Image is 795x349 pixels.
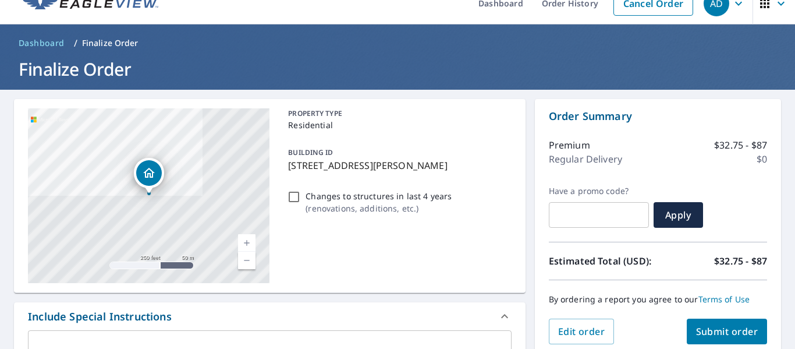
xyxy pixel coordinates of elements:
[288,158,506,172] p: [STREET_ADDRESS][PERSON_NAME]
[14,57,781,81] h1: Finalize Order
[549,138,590,152] p: Premium
[134,158,164,194] div: Dropped pin, building 1, Residential property, 7839 Lamon Ave Burbank, IL 60459
[28,309,172,325] div: Include Special Instructions
[549,294,767,305] p: By ordering a report you agree to our
[14,34,69,52] a: Dashboard
[82,37,139,49] p: Finalize Order
[238,234,255,252] a: Current Level 17, Zoom In
[306,190,452,202] p: Changes to structures in last 4 years
[14,302,526,330] div: Include Special Instructions
[288,119,506,131] p: Residential
[654,202,703,228] button: Apply
[549,152,622,166] p: Regular Delivery
[714,138,767,152] p: $32.75 - $87
[698,294,750,305] a: Terms of Use
[14,34,781,52] nav: breadcrumb
[238,252,255,269] a: Current Level 17, Zoom Out
[714,254,767,268] p: $32.75 - $87
[74,36,77,50] li: /
[19,37,65,49] span: Dashboard
[288,147,333,157] p: BUILDING ID
[549,319,615,344] button: Edit order
[687,319,768,344] button: Submit order
[549,254,658,268] p: Estimated Total (USD):
[306,202,452,214] p: ( renovations, additions, etc. )
[663,209,694,221] span: Apply
[757,152,767,166] p: $0
[288,108,506,119] p: PROPERTY TYPE
[549,108,767,124] p: Order Summary
[558,325,605,338] span: Edit order
[696,325,758,338] span: Submit order
[549,186,649,196] label: Have a promo code?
